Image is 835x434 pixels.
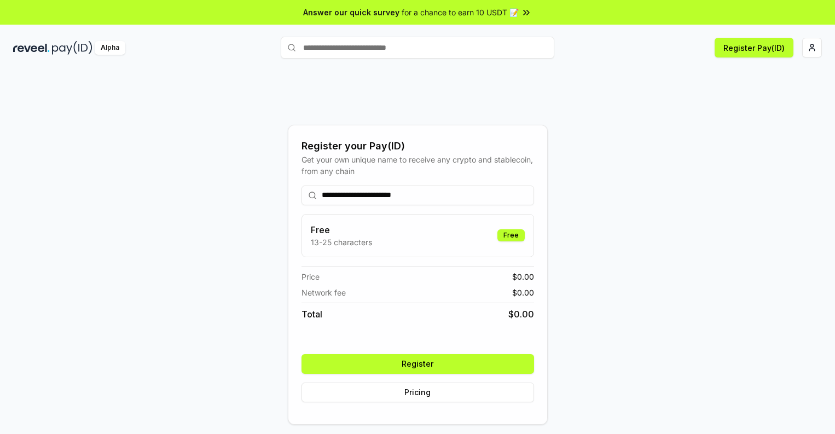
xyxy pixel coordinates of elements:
[311,236,372,248] p: 13-25 characters
[301,271,320,282] span: Price
[301,287,346,298] span: Network fee
[95,41,125,55] div: Alpha
[301,354,534,374] button: Register
[512,271,534,282] span: $ 0.00
[497,229,525,241] div: Free
[52,41,92,55] img: pay_id
[301,154,534,177] div: Get your own unique name to receive any crypto and stablecoin, from any chain
[512,287,534,298] span: $ 0.00
[715,38,793,57] button: Register Pay(ID)
[13,41,50,55] img: reveel_dark
[301,383,534,402] button: Pricing
[311,223,372,236] h3: Free
[402,7,519,18] span: for a chance to earn 10 USDT 📝
[301,308,322,321] span: Total
[508,308,534,321] span: $ 0.00
[303,7,399,18] span: Answer our quick survey
[301,138,534,154] div: Register your Pay(ID)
